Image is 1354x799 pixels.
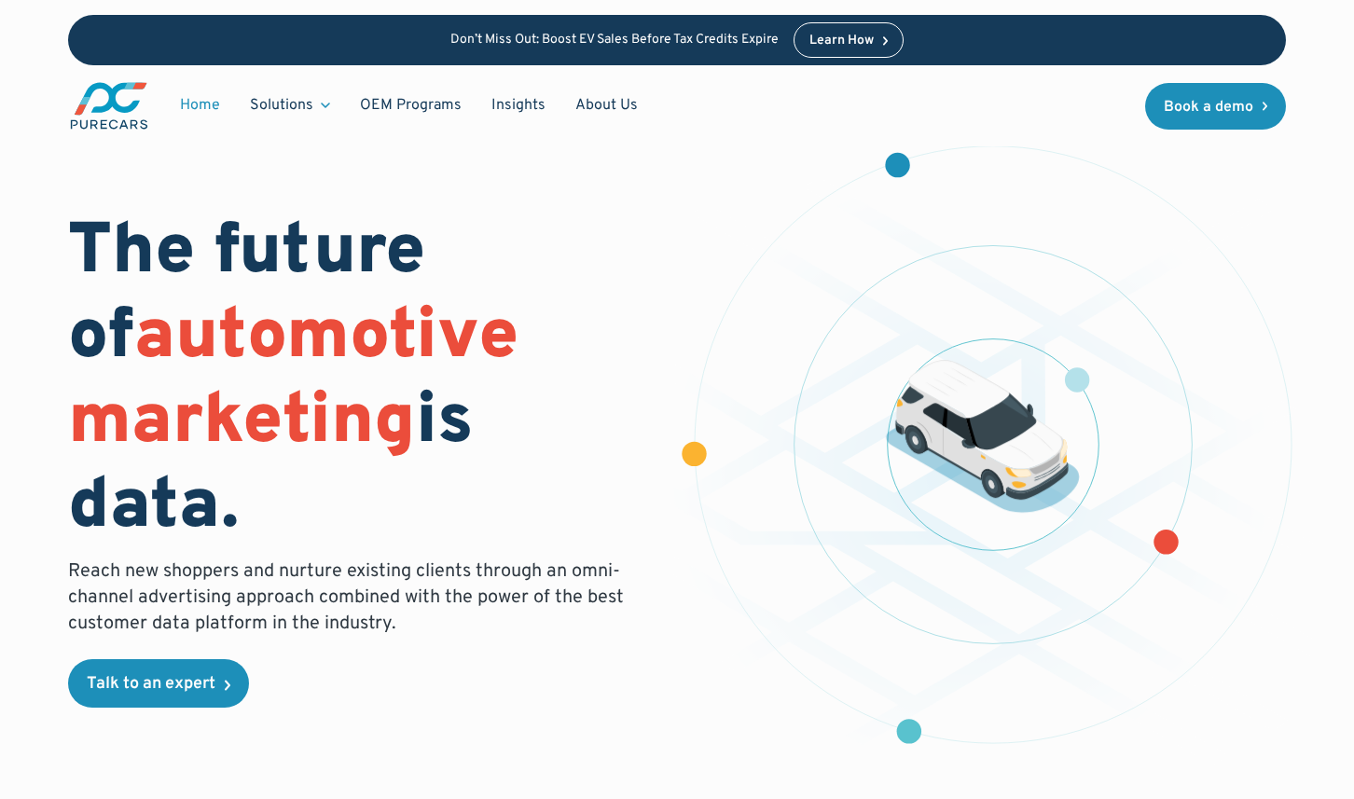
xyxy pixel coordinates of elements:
[1145,83,1287,130] a: Book a demo
[345,88,477,123] a: OEM Programs
[250,95,313,116] div: Solutions
[235,88,345,123] div: Solutions
[809,34,874,48] div: Learn How
[68,80,150,131] img: purecars logo
[68,558,635,637] p: Reach new shoppers and nurture existing clients through an omni-channel advertising approach comb...
[886,360,1080,513] img: illustration of a vehicle
[477,88,560,123] a: Insights
[450,33,779,48] p: Don’t Miss Out: Boost EV Sales Before Tax Credits Expire
[68,659,249,708] a: Talk to an expert
[794,22,905,58] a: Learn How
[560,88,653,123] a: About Us
[68,212,655,552] h1: The future of is data.
[1164,100,1253,115] div: Book a demo
[87,676,215,693] div: Talk to an expert
[68,80,150,131] a: main
[68,294,518,468] span: automotive marketing
[165,88,235,123] a: Home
